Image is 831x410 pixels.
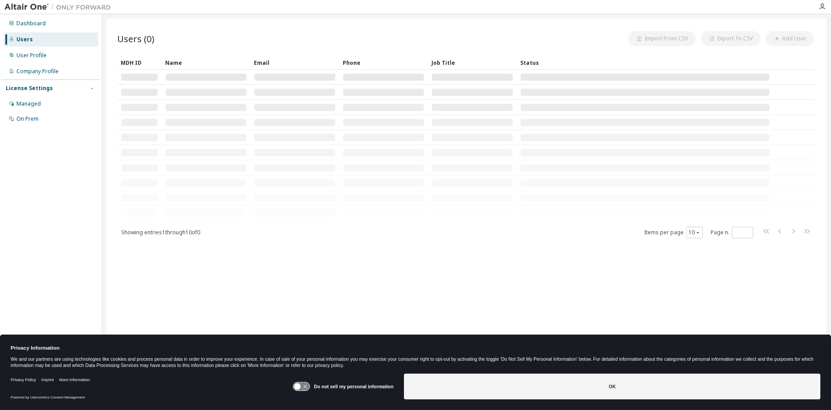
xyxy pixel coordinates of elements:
button: Import From CSV [628,31,696,46]
span: Users (0) [117,32,154,45]
button: 10 [689,229,700,236]
div: Company Profile [16,68,59,75]
div: Job Title [431,55,513,70]
span: Page n. [711,227,753,238]
span: Items per page [644,227,703,238]
button: Export To CSV [701,31,760,46]
div: MDH ID [121,55,158,70]
div: Status [520,55,770,70]
div: User Profile [16,52,47,59]
div: License Settings [6,85,53,92]
button: Add User [766,31,814,46]
div: On Prem [16,115,39,122]
div: Email [254,55,336,70]
span: Showing entries 1 through 10 of 0 [121,229,200,236]
div: Phone [343,55,424,70]
img: Altair One [4,3,115,12]
div: Dashboard [16,20,46,27]
div: Name [165,55,247,70]
div: Managed [16,100,41,107]
div: Users [16,36,33,43]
